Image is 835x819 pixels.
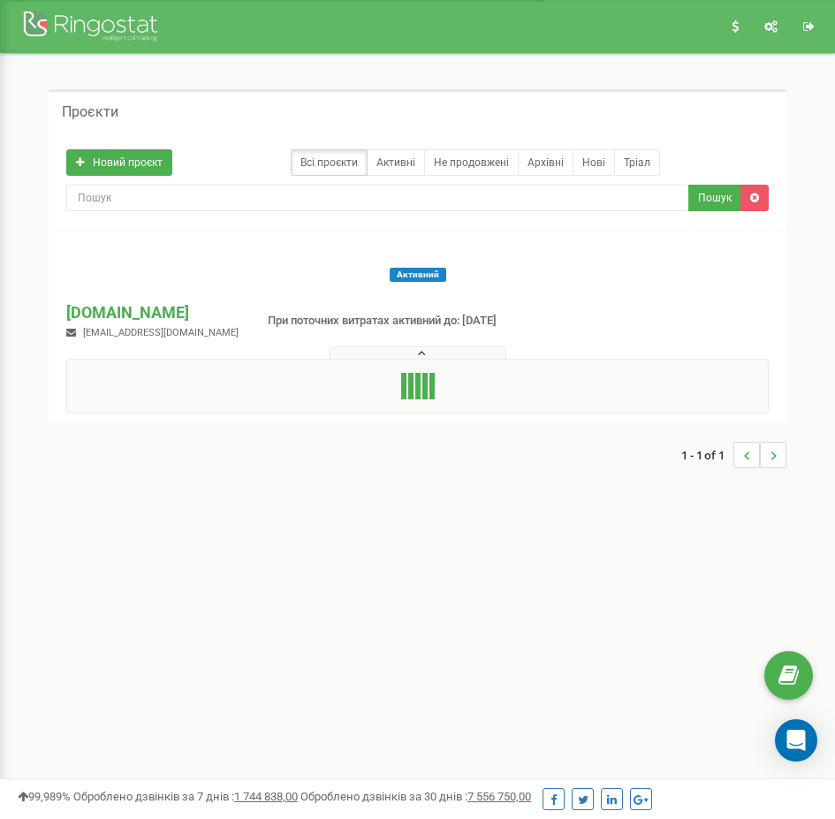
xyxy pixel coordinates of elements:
[681,442,733,468] span: 1 - 1 of 1
[18,790,71,803] span: 99,989%
[467,790,531,803] u: 7 556 750,00
[291,149,368,176] a: Всі проєкти
[367,149,425,176] a: Активні
[62,104,118,120] h5: Проєкти
[573,149,615,176] a: Нові
[688,185,741,211] button: Пошук
[234,790,298,803] u: 1 744 838,00
[66,301,239,324] p: [DOMAIN_NAME]
[268,313,497,330] p: При поточних витратах активний до: [DATE]
[681,424,786,486] nav: ...
[66,149,172,176] a: Новий проєкт
[66,185,689,211] input: Пошук
[775,719,817,762] div: Open Intercom Messenger
[518,149,573,176] a: Архівні
[424,149,519,176] a: Не продовжені
[390,268,446,282] span: Активний
[83,327,239,338] span: [EMAIL_ADDRESS][DOMAIN_NAME]
[614,149,660,176] a: Тріал
[73,790,298,803] span: Оброблено дзвінків за 7 днів :
[300,790,531,803] span: Оброблено дзвінків за 30 днів :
